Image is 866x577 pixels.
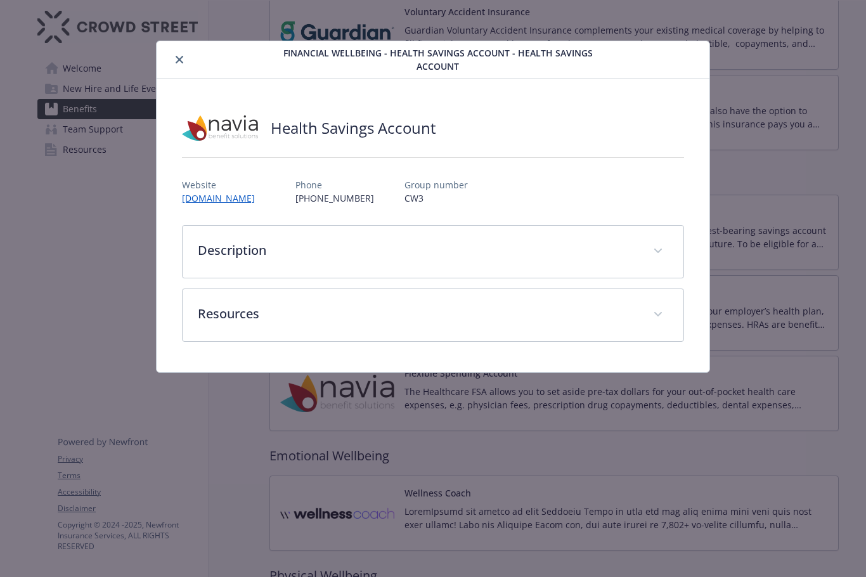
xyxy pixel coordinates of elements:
div: Description [183,226,683,278]
img: Navia Benefit Solutions [182,109,258,147]
p: CW3 [404,191,468,205]
p: Resources [198,304,638,323]
div: details for plan Financial Wellbeing - Health Savings Account - Health Savings Account [87,41,780,373]
p: [PHONE_NUMBER] [295,191,374,205]
p: Group number [404,178,468,191]
a: [DOMAIN_NAME] [182,192,265,204]
h2: Health Savings Account [271,117,436,139]
p: Website [182,178,265,191]
p: Phone [295,178,374,191]
p: Description [198,241,638,260]
div: Resources [183,289,683,341]
button: close [172,52,187,67]
span: Financial Wellbeing - Health Savings Account - Health Savings Account [275,46,601,73]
